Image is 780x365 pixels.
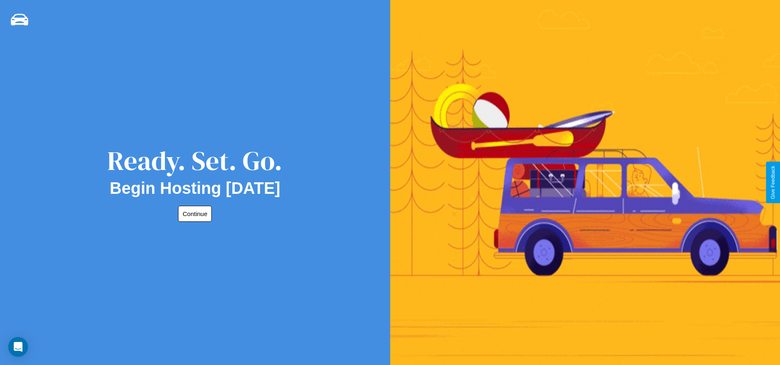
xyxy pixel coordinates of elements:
[770,166,776,199] div: Give Feedback
[110,179,280,198] h2: Begin Hosting [DATE]
[8,337,28,357] div: Open Intercom Messenger
[178,206,212,222] button: Continue
[107,142,282,179] div: Ready. Set. Go.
